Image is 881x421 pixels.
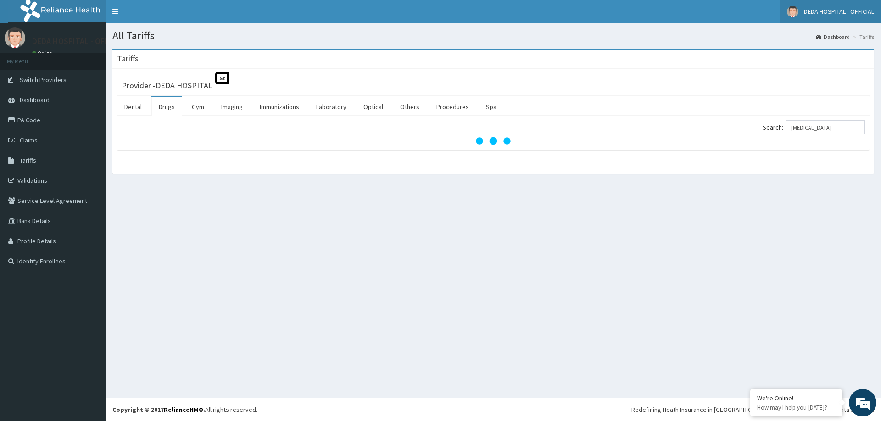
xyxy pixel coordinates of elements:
[215,72,229,84] span: St
[816,33,850,41] a: Dashboard
[787,6,798,17] img: User Image
[112,405,205,414] strong: Copyright © 2017 .
[53,115,127,208] span: We're online!
[184,97,212,116] a: Gym
[5,27,25,48] img: User Image
[475,123,512,159] svg: audio-loading
[32,37,127,45] p: DEDA HOSPITAL - OFFICIAL
[393,97,427,116] a: Others
[106,398,881,421] footer: All rights reserved.
[17,46,37,69] img: d_794563401_company_1708531726252_794563401
[117,97,149,116] a: Dental
[757,404,835,411] p: How may I help you today?
[356,97,390,116] a: Optical
[20,156,36,164] span: Tariffs
[48,51,154,63] div: Chat with us now
[252,97,307,116] a: Immunizations
[112,30,874,42] h1: All Tariffs
[20,76,67,84] span: Switch Providers
[151,97,182,116] a: Drugs
[117,55,139,63] h3: Tariffs
[786,120,865,134] input: Search:
[804,7,874,16] span: DEDA HOSPITAL - OFFICIAL
[164,405,203,414] a: RelianceHMO
[20,96,50,104] span: Dashboard
[479,97,504,116] a: Spa
[214,97,250,116] a: Imaging
[757,394,835,402] div: We're Online!
[32,50,54,56] a: Online
[429,97,476,116] a: Procedures
[763,120,865,134] label: Search:
[631,405,874,414] div: Redefining Heath Insurance in [GEOGRAPHIC_DATA] using Telemedicine and Data Science!
[20,136,38,144] span: Claims
[122,82,212,90] h3: Provider - DEDA HOSPITAL
[5,250,175,282] textarea: Type your message and hit 'Enter'
[151,5,173,27] div: Minimize live chat window
[309,97,354,116] a: Laboratory
[851,33,874,41] li: Tariffs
